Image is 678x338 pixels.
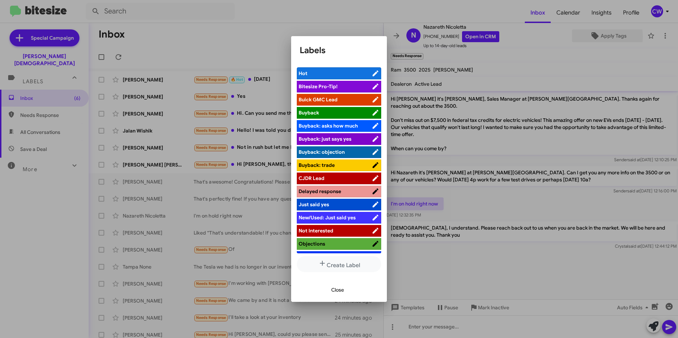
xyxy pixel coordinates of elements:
[299,188,341,195] span: Delayed response
[299,175,324,181] span: CJDR Lead
[299,241,325,247] span: Objections
[299,96,338,103] span: Buick GMC Lead
[299,83,338,90] span: Bitesize Pro-Tip!
[299,227,333,234] span: Not Interested
[299,162,335,168] span: Buyback: trade
[331,283,344,296] span: Close
[299,149,345,155] span: Buyback: objection
[299,214,356,221] span: New/Used: Just said yes
[299,123,358,129] span: Buyback: asks how much
[297,256,381,272] button: Create Label
[326,283,350,296] button: Close
[299,201,329,208] span: Just said yes
[299,136,351,142] span: Buyback: just says yes
[299,70,307,77] span: Hot
[300,45,378,56] h1: Labels
[299,109,319,116] span: Buyback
